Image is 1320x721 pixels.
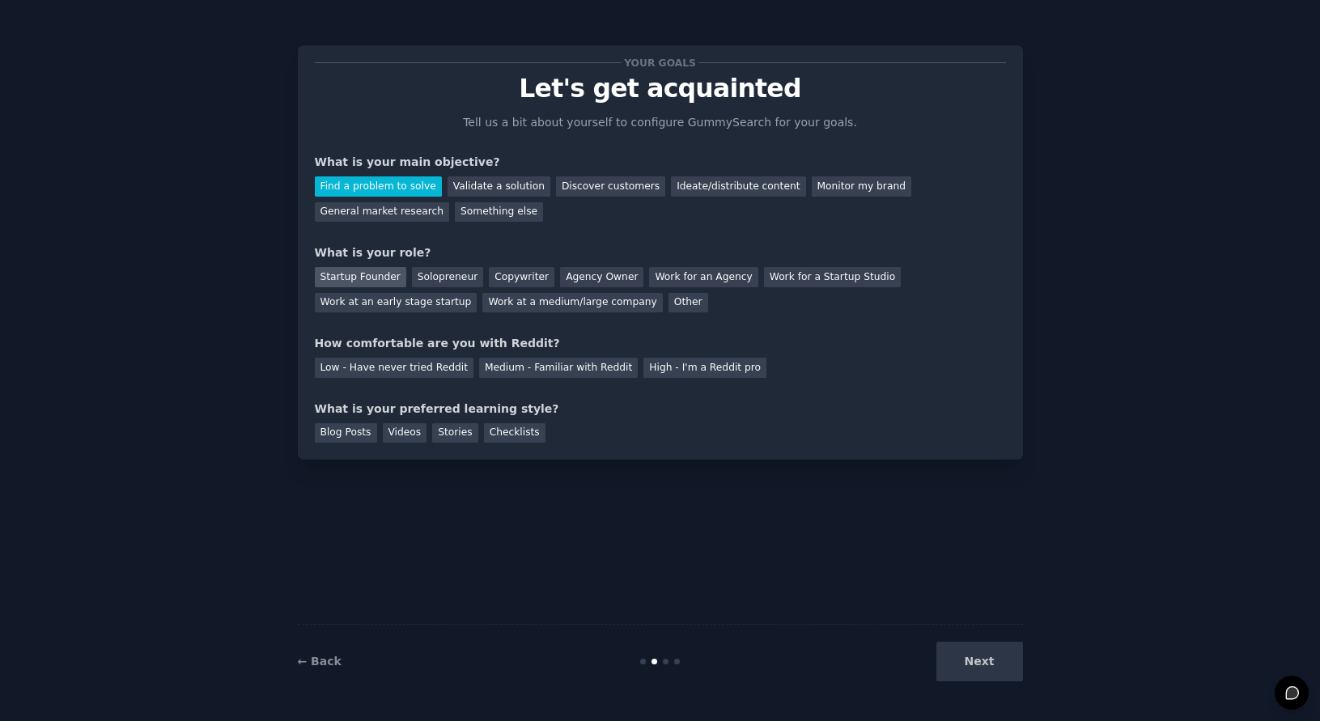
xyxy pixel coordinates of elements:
[448,176,550,197] div: Validate a solution
[315,244,1006,261] div: What is your role?
[315,335,1006,352] div: How comfortable are you with Reddit?
[315,423,377,443] div: Blog Posts
[649,267,758,287] div: Work for an Agency
[315,293,477,313] div: Work at an early stage startup
[482,293,662,313] div: Work at a medium/large company
[456,114,864,131] p: Tell us a bit about yourself to configure GummySearch for your goals.
[412,267,483,287] div: Solopreneur
[455,202,543,223] div: Something else
[622,54,699,71] span: Your goals
[764,267,901,287] div: Work for a Startup Studio
[643,358,766,378] div: High - I'm a Reddit pro
[668,293,708,313] div: Other
[479,358,638,378] div: Medium - Familiar with Reddit
[484,423,545,443] div: Checklists
[315,176,442,197] div: Find a problem to solve
[298,655,342,668] a: ← Back
[383,423,427,443] div: Videos
[315,401,1006,418] div: What is your preferred learning style?
[671,176,805,197] div: Ideate/distribute content
[315,154,1006,171] div: What is your main objective?
[560,267,643,287] div: Agency Owner
[315,358,473,378] div: Low - Have never tried Reddit
[812,176,911,197] div: Monitor my brand
[315,74,1006,103] p: Let's get acquainted
[315,202,450,223] div: General market research
[489,267,554,287] div: Copywriter
[315,267,406,287] div: Startup Founder
[556,176,665,197] div: Discover customers
[432,423,477,443] div: Stories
